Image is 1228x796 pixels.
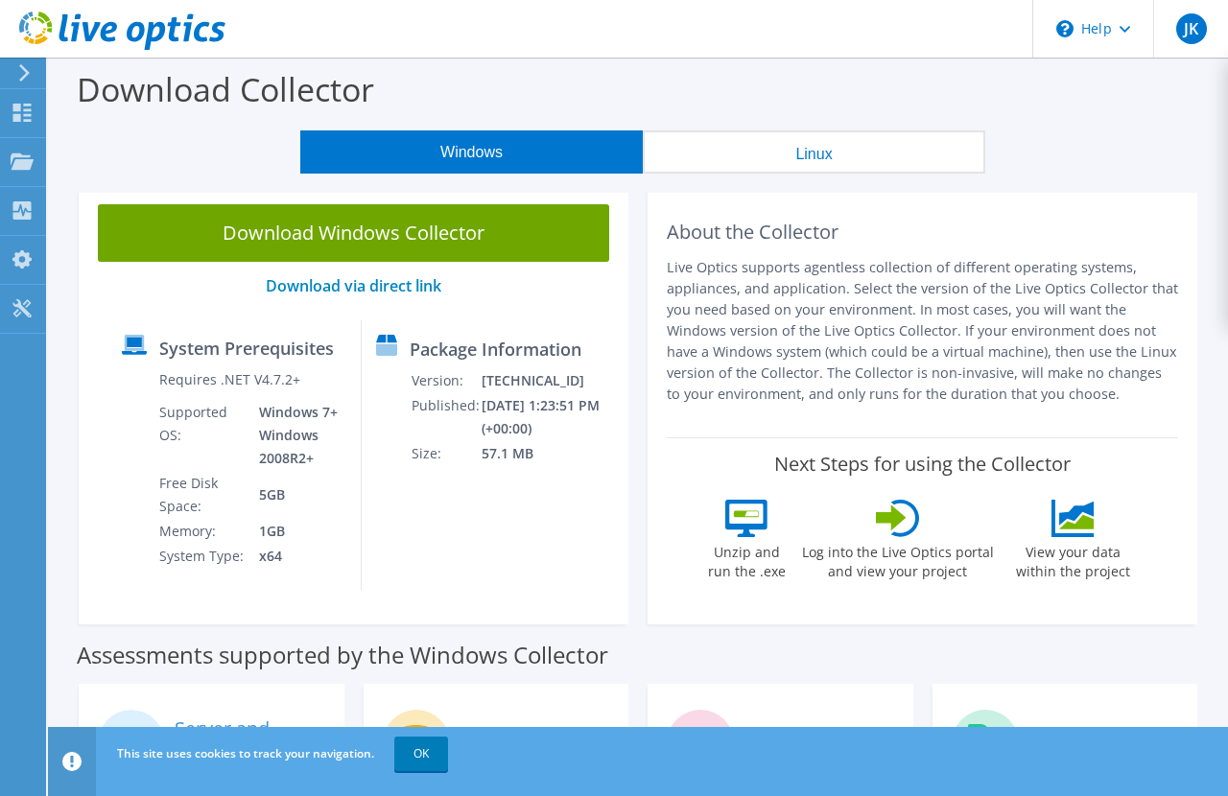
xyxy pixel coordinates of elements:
[158,400,245,471] td: Supported OS:
[481,368,620,393] td: [TECHNICAL_ID]
[245,471,346,519] td: 5GB
[1004,537,1143,581] label: View your data within the project
[411,393,481,441] td: Published:
[394,737,448,771] a: OK
[801,537,995,581] label: Log into the Live Optics portal and view your project
[266,275,441,296] a: Download via direct link
[411,368,481,393] td: Version:
[481,393,620,441] td: [DATE] 1:23:51 PM (+00:00)
[410,339,581,359] label: Package Information
[1176,13,1207,44] span: JK
[481,441,620,466] td: 57.1 MB
[1056,20,1074,37] svg: \n
[411,441,481,466] td: Size:
[667,257,1178,405] p: Live Optics supports agentless collection of different operating systems, appliances, and applica...
[774,453,1071,476] label: Next Steps for using the Collector
[245,519,346,544] td: 1GB
[703,537,791,581] label: Unzip and run the .exe
[159,370,300,389] label: Requires .NET V4.7.2+
[158,544,245,569] td: System Type:
[117,745,374,761] span: This site uses cookies to track your navigation.
[175,719,325,758] label: Server and Cloud
[245,544,346,569] td: x64
[667,221,1178,244] h2: About the Collector
[643,130,985,174] button: Linux
[77,645,608,665] label: Assessments supported by the Windows Collector
[77,67,374,111] label: Download Collector
[158,519,245,544] td: Memory:
[158,471,245,519] td: Free Disk Space:
[159,339,334,358] label: System Prerequisites
[245,400,346,471] td: Windows 7+ Windows 2008R2+
[300,130,643,174] button: Windows
[98,204,609,262] a: Download Windows Collector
